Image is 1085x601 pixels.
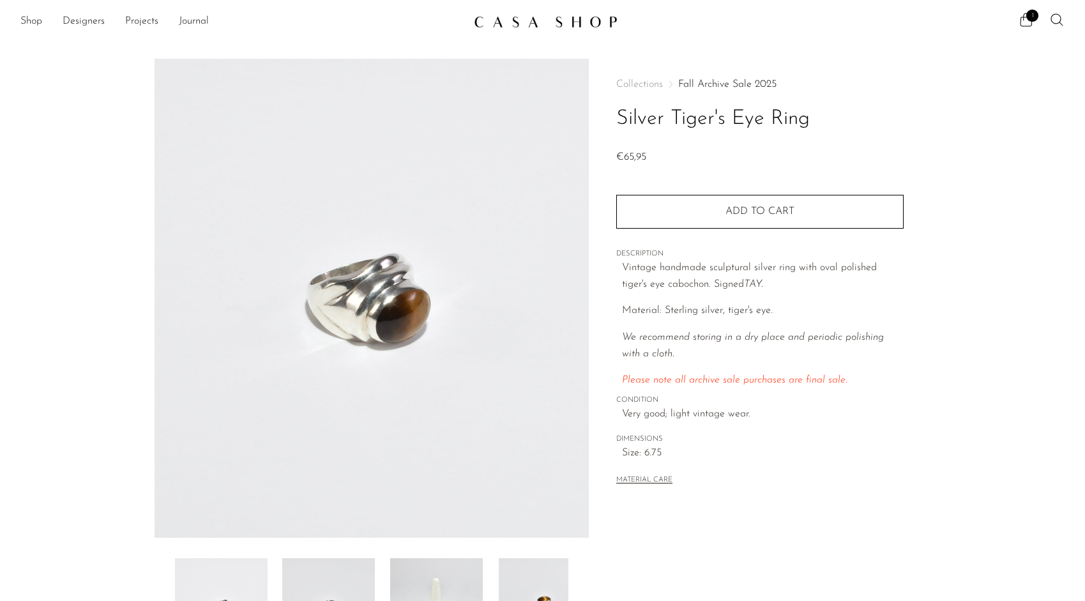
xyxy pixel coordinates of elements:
span: DESCRIPTION [616,248,904,260]
ul: NEW HEADER MENU [20,11,464,33]
button: Add to cart [616,195,904,228]
nav: Desktop navigation [20,11,464,33]
i: We recommend storing in a dry place and periodic polishing with a cloth. [622,332,884,359]
span: 1 [1026,10,1038,22]
em: TAY. [744,279,763,289]
a: Shop [20,13,42,30]
a: Fall Archive Sale 2025 [678,79,777,89]
button: MATERIAL CARE [616,476,672,485]
img: Silver Tiger's Eye Ring [155,59,589,538]
span: Add to cart [725,206,794,218]
p: Material: Sterling silver, tiger's eye. [622,303,904,319]
span: CONDITION [616,395,904,406]
span: Size: 6.75 [622,445,904,462]
span: Please note all archive sale purchases are final sale. [622,375,847,385]
a: Projects [125,13,158,30]
span: €65,95 [616,152,646,162]
nav: Breadcrumbs [616,79,904,89]
span: Collections [616,79,663,89]
a: Journal [179,13,209,30]
a: Designers [63,13,105,30]
span: DIMENSIONS [616,434,904,445]
span: Very good; light vintage wear. [622,406,904,423]
p: Vintage handmade sculptural silver ring with oval polished tiger's eye cabochon. Signed [622,260,904,293]
h1: Silver Tiger's Eye Ring [616,103,904,135]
